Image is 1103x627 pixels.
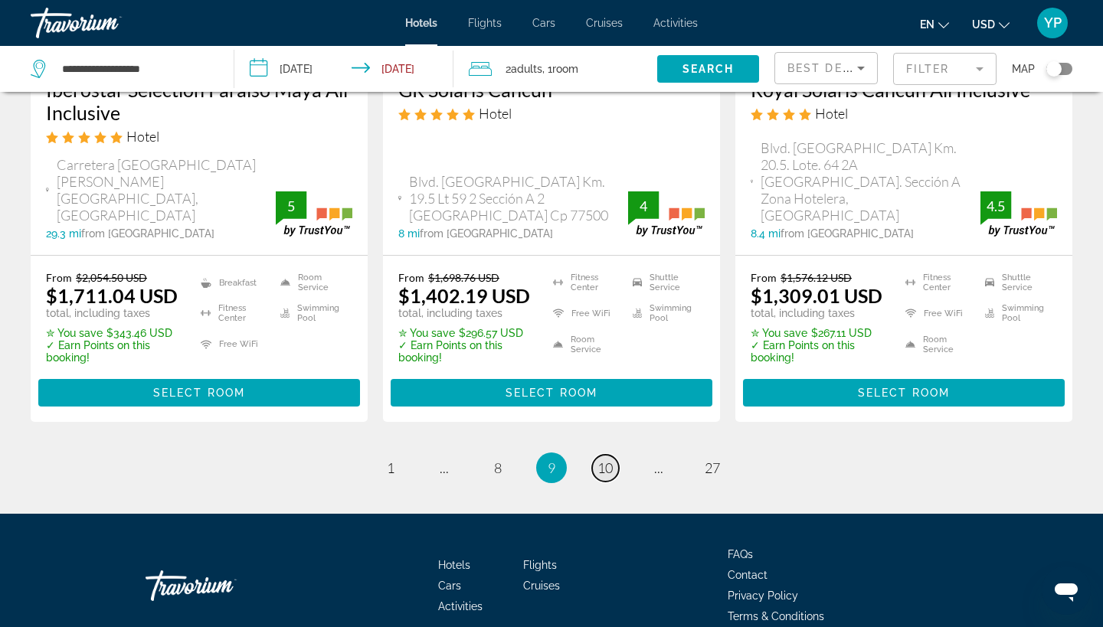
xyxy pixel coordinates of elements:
a: Select Room [38,382,360,399]
span: Hotel [479,105,512,122]
span: from [GEOGRAPHIC_DATA] [781,227,914,240]
li: Free WiFi [545,302,625,325]
a: Cars [438,580,461,592]
span: From [46,271,72,284]
a: Hotels [405,17,437,29]
p: total, including taxes [46,307,182,319]
button: Filter [893,52,997,86]
a: Flights [468,17,502,29]
span: ... [440,459,449,476]
div: 4 [628,197,659,215]
span: ✮ You save [398,327,455,339]
p: ✓ Earn Points on this booking! [398,339,534,364]
p: total, including taxes [751,307,886,319]
a: Flights [523,559,557,571]
div: 4 star Hotel [751,105,1057,122]
button: Change language [920,13,949,35]
a: FAQs [728,548,753,560]
span: Select Room [153,387,245,399]
span: 29.3 mi [46,227,81,240]
a: Hotels [438,559,470,571]
span: , 1 [542,58,578,80]
li: Fitness Center [898,271,977,294]
span: Select Room [858,387,950,399]
a: Cruises [586,17,623,29]
a: Travorium [31,3,184,43]
p: total, including taxes [398,307,534,319]
div: 5 star Hotel [46,128,352,145]
a: Activities [653,17,698,29]
li: Swimming Pool [273,302,352,325]
a: Cars [532,17,555,29]
span: 2 [506,58,542,80]
li: Room Service [545,333,625,356]
img: trustyou-badge.svg [276,191,352,237]
ins: $1,402.19 USD [398,284,530,307]
a: Select Room [743,382,1065,399]
span: Adults [511,63,542,75]
div: 4.5 [980,197,1011,215]
li: Fitness Center [193,302,273,325]
span: Activities [438,600,483,612]
span: Best Deals [787,62,867,74]
span: en [920,18,934,31]
p: ✓ Earn Points on this booking! [751,339,886,364]
button: Toggle map [1035,62,1072,76]
span: 10 [597,459,613,476]
span: 8.4 mi [751,227,781,240]
button: Check-in date: Sep 30, 2025 Check-out date: Oct 7, 2025 [234,46,453,92]
a: Cruises [523,580,560,592]
span: from [GEOGRAPHIC_DATA] [81,227,214,240]
p: ✓ Earn Points on this booking! [46,339,182,364]
a: Contact [728,569,768,581]
a: Travorium [146,563,299,609]
span: From [751,271,777,284]
p: $296.57 USD [398,327,534,339]
li: Room Service [273,271,352,294]
iframe: Botón para iniciar la ventana de mensajería [1042,566,1091,615]
a: Privacy Policy [728,589,798,602]
span: Blvd. [GEOGRAPHIC_DATA] Km. 19.5 Lt 59 2 Sección A 2 [GEOGRAPHIC_DATA] Cp 77500 [409,173,628,224]
a: Iberostar Selection Paraíso Maya All Inclusive [46,78,352,124]
span: ... [654,459,663,476]
li: Shuttle Service [977,271,1057,294]
li: Swimming Pool [977,302,1057,325]
ins: $1,309.01 USD [751,284,882,307]
button: User Menu [1033,7,1072,39]
span: 8 mi [398,227,420,240]
nav: Pagination [31,452,1072,483]
span: USD [972,18,995,31]
span: Map [1012,58,1035,80]
button: Change currency [972,13,1010,35]
span: Hotel [126,128,159,145]
span: ✮ You save [46,327,103,339]
button: Search [657,55,759,83]
img: trustyou-badge.svg [980,191,1057,237]
span: from [GEOGRAPHIC_DATA] [420,227,553,240]
p: $343.46 USD [46,327,182,339]
del: $1,576.12 USD [781,271,852,284]
button: Travelers: 2 adults, 0 children [453,46,657,92]
p: $267.11 USD [751,327,886,339]
span: Select Room [506,387,597,399]
li: Free WiFi [193,333,273,356]
a: Select Room [391,382,712,399]
li: Room Service [898,333,977,356]
div: 5 star Hotel [398,105,705,122]
button: Select Room [38,379,360,407]
a: Terms & Conditions [728,610,824,622]
img: trustyou-badge.svg [628,191,705,237]
span: 27 [705,459,720,476]
span: 8 [494,459,502,476]
li: Fitness Center [545,271,625,294]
